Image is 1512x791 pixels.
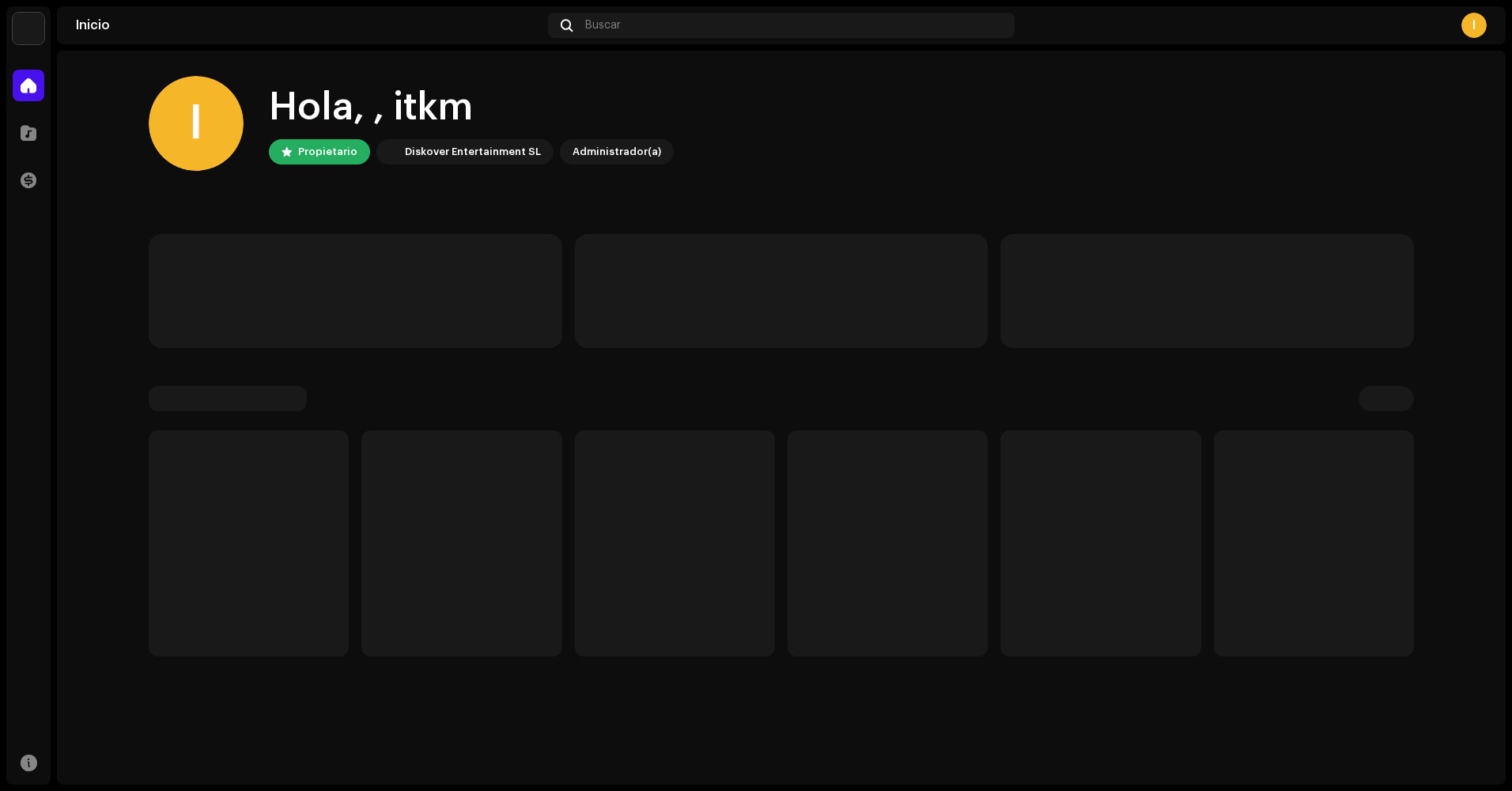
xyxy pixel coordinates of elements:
[573,142,661,161] div: Administrador(a)
[269,82,674,133] div: Hola, , itkm
[405,142,541,161] div: Diskover Entertainment SL
[380,142,399,161] img: 297a105e-aa6c-4183-9ff4-27133c00f2e2
[585,19,621,32] span: Buscar
[149,76,244,171] div: I
[13,13,44,44] img: 297a105e-aa6c-4183-9ff4-27133c00f2e2
[76,19,542,32] div: Inicio
[1461,13,1487,38] div: I
[298,142,357,161] div: Propietario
